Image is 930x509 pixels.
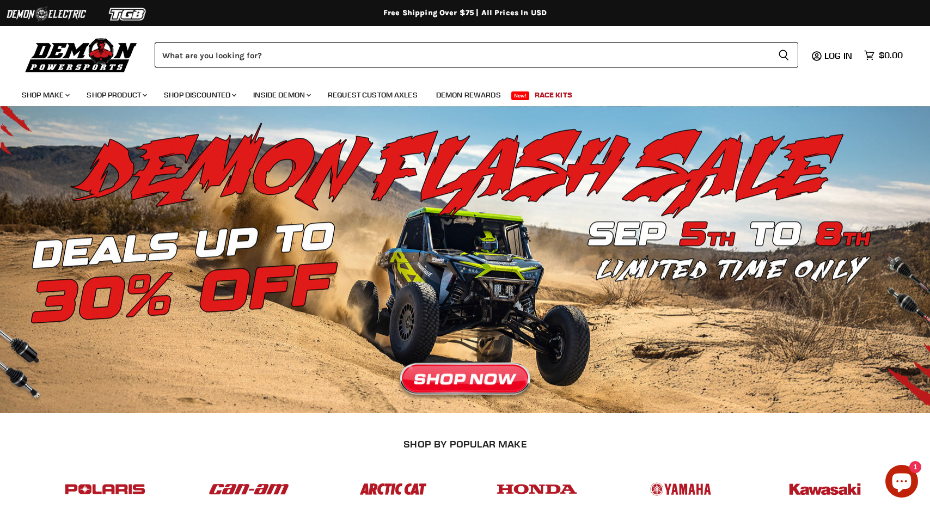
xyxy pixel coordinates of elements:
[824,50,852,61] span: Log in
[511,91,530,100] span: New!
[882,465,921,500] inbox-online-store-chat: Shopify online store chat
[769,42,798,68] button: Search
[5,4,87,24] img: Demon Electric Logo 2
[527,84,580,106] a: Race Kits
[320,84,426,106] a: Request Custom Axles
[78,84,154,106] a: Shop Product
[245,84,317,106] a: Inside Demon
[879,50,903,60] span: $0.00
[22,35,141,74] img: Demon Powersports
[14,79,900,106] ul: Main menu
[43,438,888,450] h2: SHOP BY POPULAR MAKE
[156,84,243,106] a: Shop Discounted
[63,473,148,506] img: POPULAR_MAKE_logo_2_dba48cf1-af45-46d4-8f73-953a0f002620.jpg
[859,47,908,63] a: $0.00
[428,84,509,106] a: Demon Rewards
[782,473,867,506] img: POPULAR_MAKE_logo_6_76e8c46f-2d1e-4ecc-b320-194822857d41.jpg
[819,51,859,60] a: Log in
[155,42,769,68] input: Search
[155,42,798,68] form: Product
[206,473,291,506] img: POPULAR_MAKE_logo_1_adc20308-ab24-48c4-9fac-e3c1a623d575.jpg
[494,473,579,506] img: POPULAR_MAKE_logo_4_4923a504-4bac-4306-a1be-165a52280178.jpg
[87,4,169,24] img: TGB Logo 2
[638,473,723,506] img: POPULAR_MAKE_logo_5_20258e7f-293c-4aac-afa8-159eaa299126.jpg
[14,84,76,106] a: Shop Make
[351,473,436,506] img: POPULAR_MAKE_logo_3_027535af-6171-4c5e-a9bc-f0eccd05c5d6.jpg
[29,8,901,18] div: Free Shipping Over $75 | All Prices In USD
